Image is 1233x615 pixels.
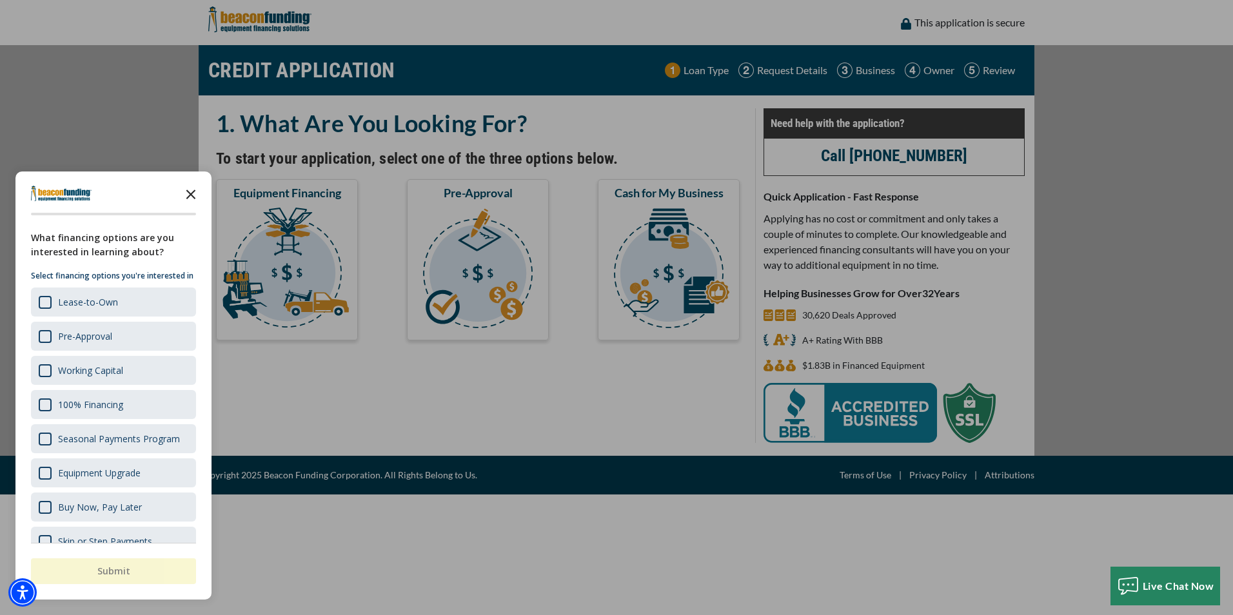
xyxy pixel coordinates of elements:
img: Company logo [31,186,92,201]
div: Pre-Approval [31,322,196,351]
div: 100% Financing [31,390,196,419]
div: Working Capital [31,356,196,385]
div: Seasonal Payments Program [31,424,196,453]
button: Submit [31,558,196,584]
div: Accessibility Menu [8,578,37,607]
span: Live Chat Now [1143,580,1214,592]
p: Select financing options you're interested in [31,269,196,282]
div: Buy Now, Pay Later [58,501,142,513]
div: Buy Now, Pay Later [31,493,196,522]
div: Survey [15,171,212,600]
button: Live Chat Now [1110,567,1221,605]
div: Lease-to-Own [58,296,118,308]
div: Seasonal Payments Program [58,433,180,445]
div: Skip or Step Payments [31,527,196,556]
div: Lease-to-Own [31,288,196,317]
div: Pre-Approval [58,330,112,342]
div: Working Capital [58,364,123,376]
button: Close the survey [178,181,204,206]
div: 100% Financing [58,398,123,411]
div: Equipment Upgrade [31,458,196,487]
div: What financing options are you interested in learning about? [31,231,196,259]
div: Equipment Upgrade [58,467,141,479]
div: Skip or Step Payments [58,535,152,547]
